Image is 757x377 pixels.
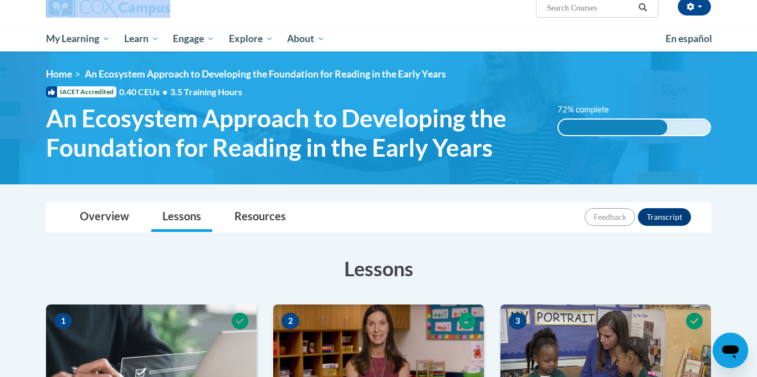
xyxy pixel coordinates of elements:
span: About [287,32,325,45]
span: 0.40 CEUs [119,86,170,98]
h3: Lessons [46,255,711,282]
a: Learn [117,26,166,51]
button: Transcript [638,208,691,226]
span: Learn [124,32,159,45]
span: • [162,86,167,97]
a: Resources [223,203,297,232]
div: Main menu [29,26,728,51]
input: Search Courses [546,1,635,14]
a: Explore [222,26,280,51]
a: About [280,26,333,51]
span: 3 [509,313,526,329]
span: Engage [173,32,214,45]
span: En español [666,33,712,44]
button: Feedback [585,208,635,226]
a: Engage [166,26,222,51]
span: An Ecosystem Approach to Developing the Foundation for Reading in the Early Years [85,68,446,80]
a: Overview [69,203,140,232]
label: 72% complete [557,104,621,116]
span: My Learning [46,32,110,45]
iframe: Button to launch messaging window [713,333,748,368]
a: En español [658,27,719,50]
span: Explore [229,32,273,45]
span: IACET Accredited [46,86,116,97]
span: 2 [282,313,299,329]
span: 3.5 Training Hours [170,86,242,97]
a: Lessons [151,203,212,232]
a: Home [46,68,72,80]
a: My Learning [39,26,117,51]
button: Search [635,1,651,14]
span: 1 [54,313,72,329]
span: An Ecosystem Approach to Developing the Foundation for Reading in the Early Years [46,104,541,162]
div: 72% complete [559,120,668,135]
